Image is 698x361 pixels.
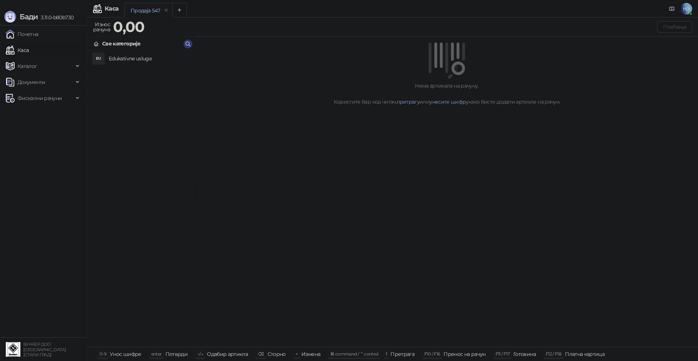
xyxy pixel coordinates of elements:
[100,351,106,357] span: 0-9
[6,342,20,357] img: 64x64-companyLogo-d200c298-da26-4023-afd4-f376f589afb5.jpeg
[17,59,37,73] span: Каталог
[6,27,39,41] a: Почетна
[681,3,692,15] span: НЗ
[301,349,320,359] div: Измена
[151,351,162,357] span: enter
[110,349,141,359] div: Унос шифре
[666,3,678,15] a: Документација
[105,6,119,12] div: Каса
[513,349,536,359] div: Готовина
[6,43,29,57] a: Каса
[113,18,144,36] strong: 0,00
[172,3,187,17] button: Add tab
[330,351,378,357] span: ⌘ command / ⌃ control
[102,40,140,48] div: Све категорије
[38,14,73,21] span: 3.11.0-b80b730
[131,7,160,15] div: Продаја 547
[165,349,188,359] div: Потврди
[204,82,689,106] div: Нема артикала на рачуну. Користите бар код читач, или како бисте додали артикле на рачун.
[268,349,286,359] div: Сторно
[17,75,45,89] span: Документи
[397,99,420,105] a: претрагу
[93,53,104,64] div: EU
[565,349,605,359] div: Платна картица
[386,351,387,357] span: f
[17,91,62,105] span: Фискални рачуни
[258,351,264,357] span: ⌫
[424,351,440,357] span: F10 / F16
[20,12,38,21] span: Бади
[546,351,561,357] span: F12 / F18
[390,349,414,359] div: Претрага
[496,351,510,357] span: F11 / F17
[429,99,469,105] a: унесите шифру
[88,51,195,347] div: grid
[4,11,16,23] img: Logo
[161,7,171,13] button: remove
[296,351,298,357] span: +
[92,20,112,34] div: Износ рачуна
[109,53,189,64] h4: Edukativne usluge
[207,349,248,359] div: Одабир артикла
[657,21,692,33] button: Плаћање
[197,351,203,357] span: ↑/↓
[23,342,66,357] small: БУНКЕР ДОО [GEOGRAPHIC_DATA] (СТАРИ ГРАД)
[444,349,485,359] div: Пренос на рачун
